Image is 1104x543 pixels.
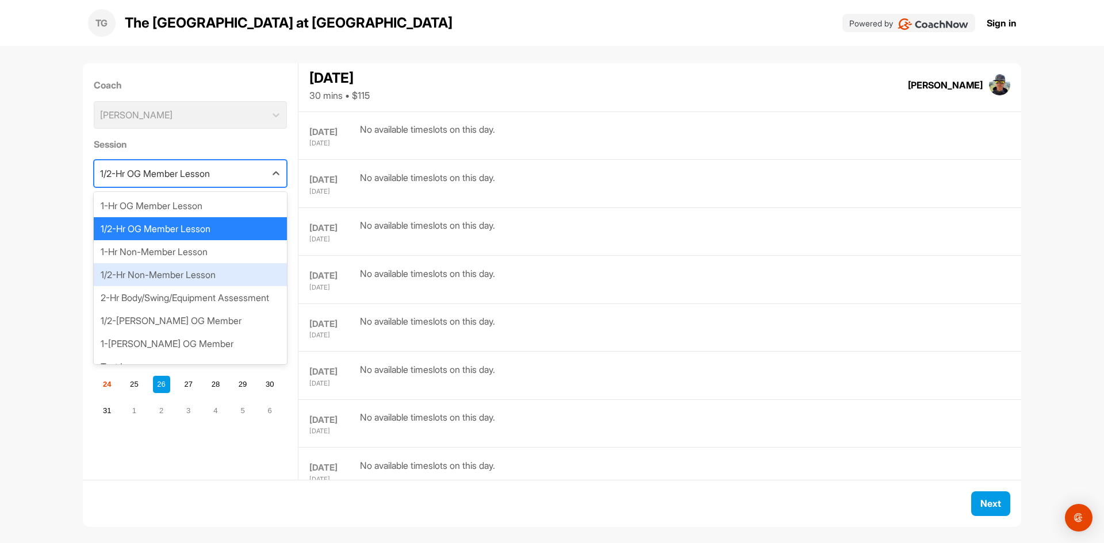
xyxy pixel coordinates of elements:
div: No available timeslots on this day. [360,218,495,244]
div: [DATE] [309,330,357,340]
label: Coach [94,78,287,92]
div: [DATE] [309,269,357,283]
div: [DATE] [309,187,357,197]
div: [DATE] [309,126,357,139]
div: [DATE] [309,475,357,484]
div: Choose Sunday, August 31st, 2025 [98,402,116,419]
label: Session [94,137,287,151]
div: Choose Saturday, September 6th, 2025 [261,402,278,419]
div: [DATE] [309,461,357,475]
div: No available timeslots on this day. [360,314,495,340]
div: No available timeslots on this day. [360,267,495,292]
p: The [GEOGRAPHIC_DATA] at [GEOGRAPHIC_DATA] [125,13,453,33]
div: 1/2-Hr Non-Member Lesson [94,263,287,286]
div: 1-Hr Non-Member Lesson [94,240,287,263]
div: [DATE] [309,365,357,379]
div: [DATE] [309,222,357,235]
img: CoachNow [898,18,968,30]
div: 1/2-Hr OG Member Lesson [94,217,287,240]
div: Choose Saturday, August 30th, 2025 [261,376,278,393]
div: No available timeslots on this day. [360,363,495,388]
div: Choose Friday, September 5th, 2025 [234,402,251,419]
div: Choose Wednesday, September 3rd, 2025 [180,402,197,419]
div: [DATE] [309,426,357,436]
div: Choose Monday, August 25th, 2025 [125,376,143,393]
div: [DATE] [309,234,357,244]
div: 30 mins • $115 [309,88,370,102]
div: Test Lesson [94,355,287,378]
button: Next [971,491,1010,516]
img: square_617bb2dd2c319afd660a986ba00e07ad.jpg [989,74,1011,96]
div: [DATE] [309,68,370,88]
div: Open Intercom Messenger [1065,504,1092,532]
div: [PERSON_NAME] [908,78,983,92]
a: Sign in [987,16,1017,30]
div: [DATE] [309,138,357,148]
div: Choose Tuesday, August 26th, 2025 [153,376,170,393]
div: No available timeslots on this day. [360,171,495,197]
p: Powered by [849,17,893,29]
div: TG [88,9,116,37]
div: 1/2-Hr OG Member Lesson [100,167,210,180]
div: No available timeslots on this day. [360,122,495,148]
div: [DATE] [309,414,357,427]
div: Choose Thursday, September 4th, 2025 [207,402,224,419]
div: Choose Thursday, August 28th, 2025 [207,376,224,393]
div: [DATE] [309,283,357,292]
div: Choose Monday, September 1st, 2025 [125,402,143,419]
div: Choose Sunday, August 24th, 2025 [98,376,116,393]
div: No available timeslots on this day. [360,410,495,436]
div: 2-Hr Body/Swing/Equipment Assessment [94,286,287,309]
div: [DATE] [309,174,357,187]
div: Choose Wednesday, August 27th, 2025 [180,376,197,393]
div: Choose Tuesday, September 2nd, 2025 [153,402,170,419]
div: 1-[PERSON_NAME] OG Member [94,332,287,355]
div: [DATE] [309,379,357,388]
div: No available timeslots on this day. [360,459,495,484]
div: [DATE] [309,318,357,331]
div: Choose Friday, August 29th, 2025 [234,376,251,393]
div: 1/2-[PERSON_NAME] OG Member [94,309,287,332]
div: 1-Hr OG Member Lesson [94,194,287,217]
